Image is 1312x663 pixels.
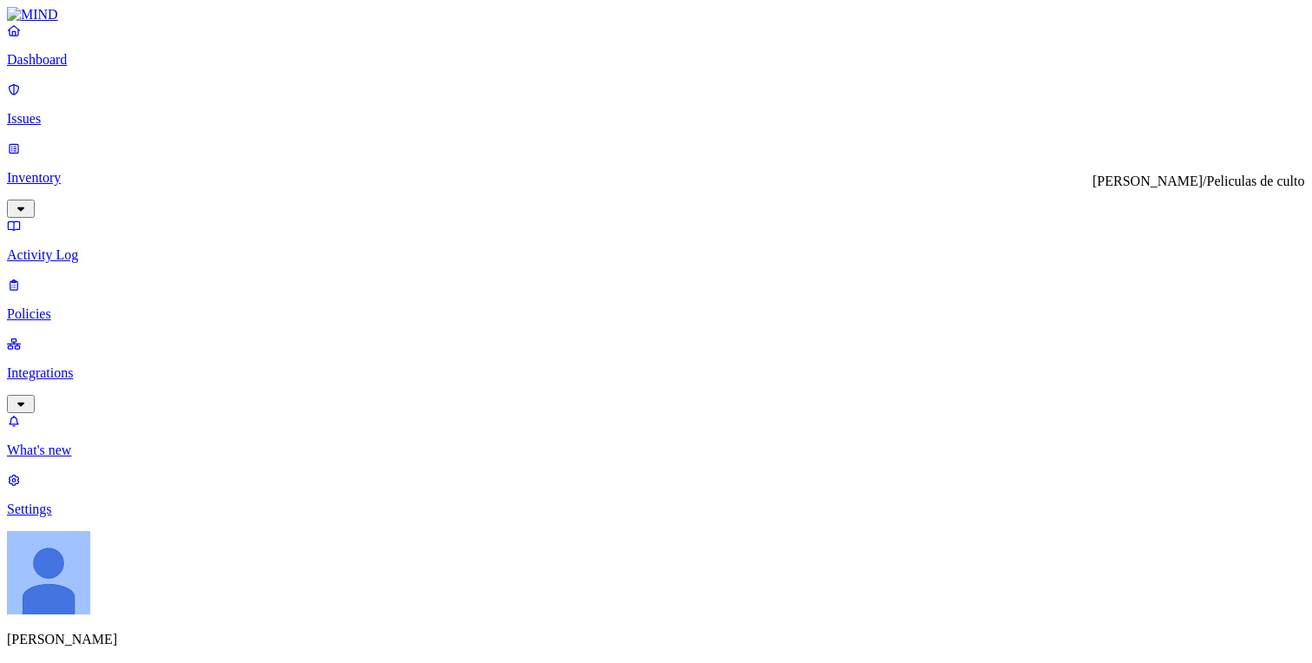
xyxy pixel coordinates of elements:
p: Dashboard [7,52,1305,68]
p: Issues [7,111,1305,127]
img: MIND [7,7,58,23]
p: [PERSON_NAME] [7,632,1305,647]
p: Inventory [7,170,1305,186]
p: What's new [7,443,1305,458]
div: [PERSON_NAME]/Peliculas de culto [1092,174,1304,189]
p: Policies [7,306,1305,322]
p: Activity Log [7,247,1305,263]
img: Ignacio Rodriguez Paez [7,531,90,614]
p: Settings [7,502,1305,517]
p: Integrations [7,365,1305,381]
